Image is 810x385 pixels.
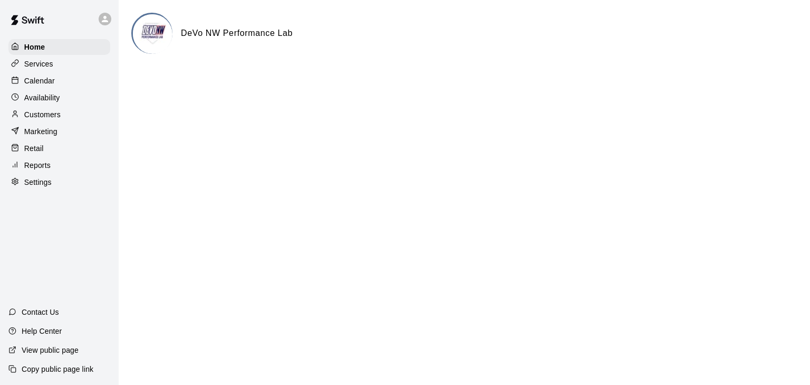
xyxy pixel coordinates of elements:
[8,124,110,139] a: Marketing
[24,92,60,103] p: Availability
[24,143,44,154] p: Retail
[24,109,61,120] p: Customers
[8,90,110,106] a: Availability
[8,157,110,173] a: Reports
[24,177,52,187] p: Settings
[24,160,51,171] p: Reports
[24,59,53,69] p: Services
[8,73,110,89] a: Calendar
[133,14,172,54] img: DeVo NW Performance Lab logo
[24,126,57,137] p: Marketing
[24,76,55,86] p: Calendar
[8,140,110,156] a: Retail
[8,174,110,190] a: Settings
[8,56,110,72] a: Services
[22,364,93,374] p: Copy public page link
[22,345,79,355] p: View public page
[22,326,62,336] p: Help Center
[181,26,293,40] h6: DeVo NW Performance Lab
[24,42,45,52] p: Home
[8,39,110,55] a: Home
[8,107,110,123] a: Customers
[22,307,59,317] p: Contact Us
